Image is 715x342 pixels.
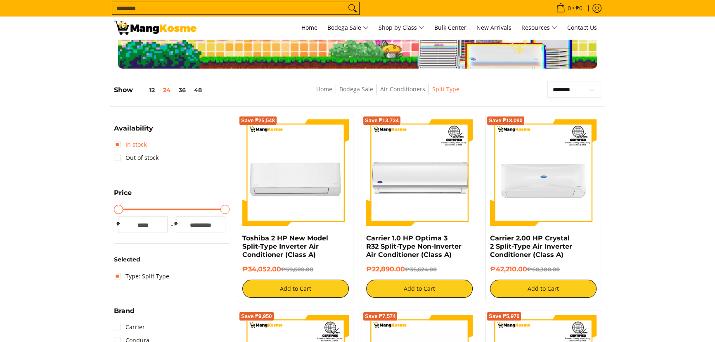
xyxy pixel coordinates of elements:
img: Bodega Sale Aircon l Mang Kosme: Home Appliances Warehouse Sale Split Type [114,21,197,35]
span: Save ₱25,548 [241,118,275,123]
button: 12 [133,87,159,93]
del: ₱36,624.00 [405,266,437,273]
h6: ₱34,052.00 [242,265,349,273]
nav: Main Menu [205,17,601,39]
summary: Open [114,125,153,138]
img: Carrier 2.00 HP Crystal 2 Split-Type Air Inverter Conditioner (Class A) [490,119,597,226]
a: Out of stock [114,151,159,164]
span: Bulk Center [434,24,466,31]
span: Save ₱18,090 [489,118,523,123]
del: ₱60,300.00 [527,266,560,273]
span: Save ₱13,734 [365,118,399,123]
span: Split Type [432,84,459,95]
a: Contact Us [563,17,601,39]
button: Add to Cart [242,280,349,298]
span: Resources [521,23,557,33]
span: Contact Us [567,24,597,31]
h6: ₱42,210.00 [490,265,597,273]
button: 48 [190,87,206,93]
del: ₱59,600.00 [281,266,313,273]
a: Carrier 1.0 HP Optima 3 R32 Split-Type Non-Inverter Air Conditioner (Class A) [366,234,462,259]
a: New Arrivals [472,17,516,39]
button: Add to Cart [490,280,597,298]
span: Bodega Sale [327,23,369,33]
a: Shop by Class [374,17,429,39]
a: Bodega Sale [339,85,373,93]
span: Home [301,24,317,31]
button: Add to Cart [366,280,473,298]
a: Home [316,85,332,93]
a: In stock [114,138,147,151]
button: 36 [175,87,190,93]
span: ₱ [172,220,180,228]
span: Save ₱5,970 [489,314,520,319]
a: Carrier [114,321,145,334]
span: Availability [114,125,153,132]
button: 24 [159,87,175,93]
span: Save ₱7,574 [365,314,396,319]
h6: ₱22,890.00 [366,265,473,273]
a: Toshiba 2 HP New Model Split-Type Inverter Air Conditioner (Class A) [242,234,328,259]
a: Carrier 2.00 HP Crystal 2 Split-Type Air Inverter Conditioner (Class A) [490,234,572,259]
a: Bodega Sale [323,17,373,39]
span: Save ₱9,950 [241,314,272,319]
summary: Open [114,190,132,202]
a: Type: Split Type [114,270,169,283]
span: Shop by Class [379,23,424,33]
span: Brand [114,308,135,314]
span: New Arrivals [476,24,511,31]
button: Search [346,2,359,14]
a: Resources [517,17,561,39]
span: ₱ [114,220,122,228]
summary: Open [114,308,135,321]
h5: Show [114,86,206,94]
span: ₱0 [574,5,584,11]
a: Air Conditioners [380,85,425,93]
img: Toshiba 2 HP New Model Split-Type Inverter Air Conditioner (Class A) [242,119,349,226]
span: • [554,4,585,13]
nav: Breadcrumbs [260,84,515,103]
span: 0 [566,5,572,11]
span: Price [114,190,132,196]
a: Home [297,17,322,39]
img: Carrier 1.0 HP Optima 3 R32 Split-Type Non-Inverter Air Conditioner (Class A) [366,119,473,226]
a: Bulk Center [430,17,471,39]
h6: Selected [114,256,230,264]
